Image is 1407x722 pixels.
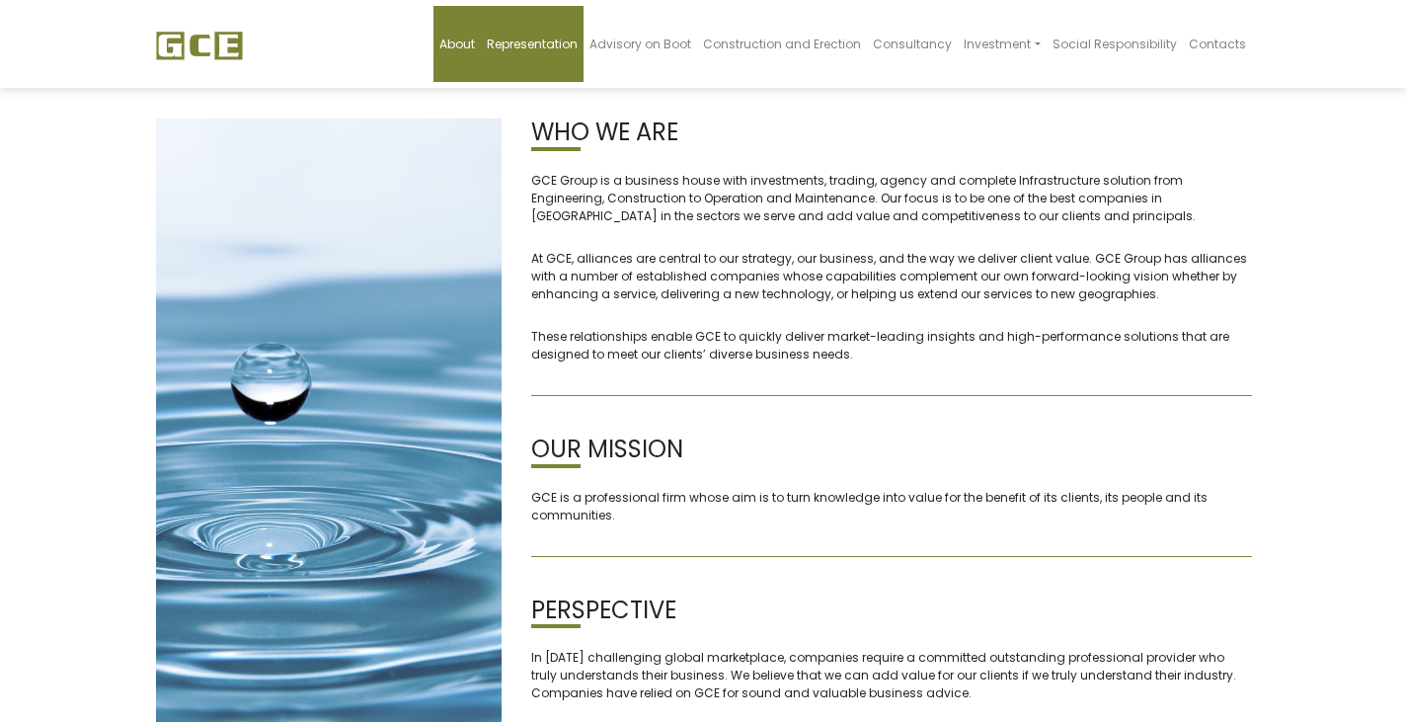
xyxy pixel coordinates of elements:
[873,36,952,52] span: Consultancy
[589,36,691,52] span: Advisory on Boot
[433,6,481,82] a: About
[531,597,1252,625] h2: PERSPECTIVE
[481,6,584,82] a: Representation
[1183,6,1252,82] a: Contacts
[584,6,697,82] a: Advisory on Boot
[156,31,243,60] img: GCE Group
[703,36,861,52] span: Construction and Erection
[867,6,958,82] a: Consultancy
[1189,36,1246,52] span: Contacts
[439,36,475,52] span: About
[531,436,1252,464] h2: OUR MISSION
[531,172,1252,225] p: GCE Group is a business house with investments, trading, agency and complete Infrastructure solut...
[531,489,1252,524] p: GCE is a professional firm whose aim is to turn knowledge into value for the benefit of its clien...
[697,6,867,82] a: Construction and Erection
[964,36,1031,52] span: Investment
[1053,36,1177,52] span: Social Responsibility
[487,36,578,52] span: Representation
[531,250,1252,303] p: At GCE, alliances are central to our strategy, our business, and the way we deliver client value....
[531,649,1252,702] p: In [DATE] challenging global marketplace, companies require a committed outstanding professional ...
[1047,6,1183,82] a: Social Responsibility
[531,119,1252,147] h2: WHO WE ARE
[958,6,1046,82] a: Investment
[531,328,1252,363] p: These relationships enable GCE to quickly deliver market-leading insights and high-performance so...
